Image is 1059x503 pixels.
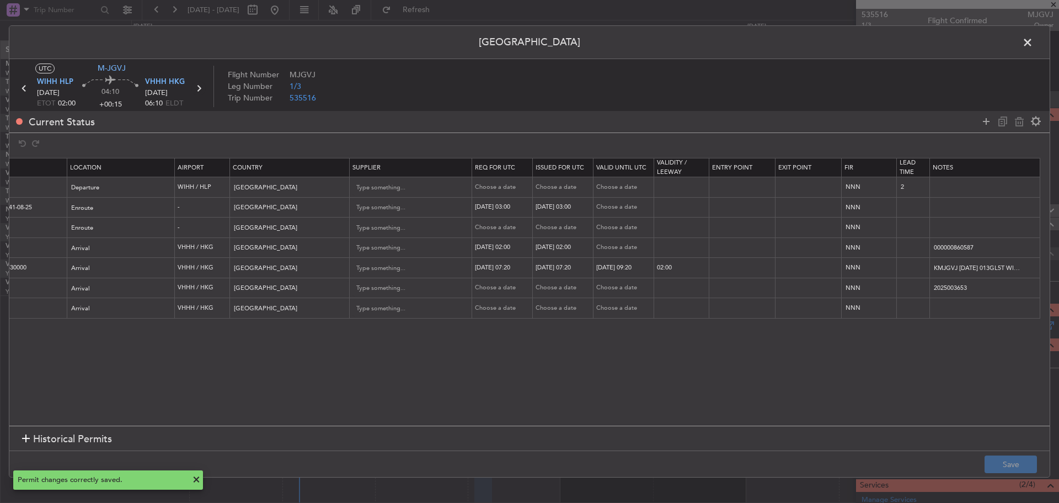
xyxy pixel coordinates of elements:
span: Notes [933,163,953,172]
div: Permit changes correctly saved. [18,475,186,486]
input: NNN [844,223,896,232]
header: [GEOGRAPHIC_DATA] [9,26,1050,59]
input: NNN [844,263,896,272]
input: NNN [844,243,896,252]
input: NNN [844,283,896,293]
input: NNN [844,182,896,192]
span: Lead Time [900,158,916,176]
input: NNN [844,203,896,212]
input: NNN [844,303,896,313]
